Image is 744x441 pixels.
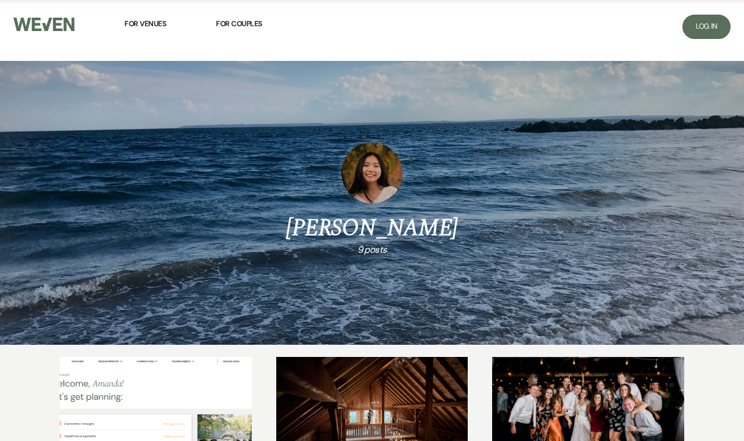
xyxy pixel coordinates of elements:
[216,19,262,29] span: For Couples
[13,18,74,32] img: Weven Logo
[216,10,262,37] a: For Couples
[124,10,166,37] a: For Venues
[286,216,457,242] h1: [PERSON_NAME]
[342,143,402,203] img: Christina Chen
[357,242,387,257] div: 9 posts
[696,21,717,31] span: Log In
[682,15,731,39] a: Log In
[124,19,166,29] span: For Venues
